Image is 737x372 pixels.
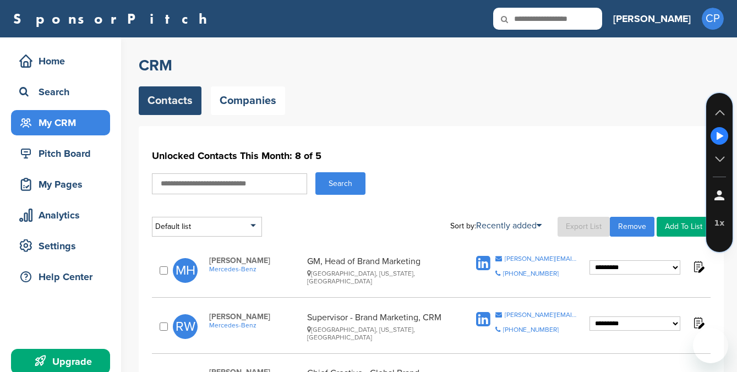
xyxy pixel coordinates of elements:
span: [PERSON_NAME] [209,312,302,321]
div: GM, Head of Brand Marketing [307,256,452,285]
a: Remove [610,217,654,237]
a: [PERSON_NAME] [613,7,691,31]
div: My CRM [17,113,110,133]
a: Companies [211,86,285,115]
a: Analytics [11,203,110,228]
a: Mercedes-Benz [209,265,302,273]
a: Home [11,48,110,74]
a: Mercedes-Benz [209,321,302,329]
div: Analytics [17,205,110,225]
span: CP [702,8,724,30]
div: [GEOGRAPHIC_DATA], [US_STATE], [GEOGRAPHIC_DATA] [307,326,452,341]
span: MH [173,258,198,283]
div: [GEOGRAPHIC_DATA], [US_STATE], [GEOGRAPHIC_DATA] [307,270,452,285]
div: [PERSON_NAME][EMAIL_ADDRESS][PERSON_NAME][DOMAIN_NAME] [505,311,578,318]
a: My Pages [11,172,110,197]
img: Notes [691,316,705,330]
a: Help Center [11,264,110,289]
h1: Unlocked Contacts This Month: 8 of 5 [152,146,711,166]
a: Settings [11,233,110,259]
div: [PHONE_NUMBER] [503,326,559,333]
a: Add To List [657,217,711,237]
img: Notes [691,260,705,273]
div: My Pages [17,174,110,194]
button: Search [315,172,365,195]
span: [PERSON_NAME] [209,256,302,265]
a: Pitch Board [11,141,110,166]
div: Supervisor - Brand Marketing, CRM [307,312,452,341]
div: Settings [17,236,110,256]
div: Search [17,82,110,102]
div: Sort by: [450,221,542,230]
div: Default list [152,217,262,237]
a: SponsorPitch [13,12,214,26]
div: [PERSON_NAME][EMAIL_ADDRESS][PERSON_NAME][DOMAIN_NAME] [505,255,578,262]
a: Export List [558,217,610,237]
div: Pitch Board [17,144,110,163]
a: Contacts [139,86,201,115]
a: Search [11,79,110,105]
span: RW [173,314,198,339]
a: Recently added [476,220,542,231]
a: My CRM [11,110,110,135]
div: Home [17,51,110,71]
h2: CRM [139,56,724,75]
div: Help Center [17,267,110,287]
div: [PHONE_NUMBER] [503,270,559,277]
h3: [PERSON_NAME] [613,11,691,26]
iframe: Button to launch messaging window [693,328,728,363]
